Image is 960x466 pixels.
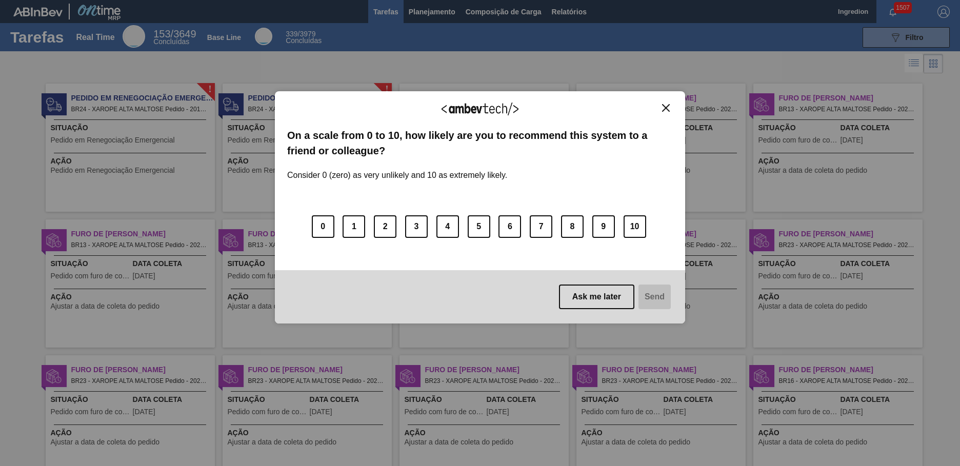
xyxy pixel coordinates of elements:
button: 7 [530,215,552,238]
img: Logo Ambevtech [442,103,518,115]
button: 6 [498,215,521,238]
label: Consider 0 (zero) as very unlikely and 10 as extremely likely. [287,158,507,180]
button: 4 [436,215,459,238]
button: 2 [374,215,396,238]
button: 9 [592,215,615,238]
button: 3 [405,215,428,238]
button: Close [659,104,673,112]
button: 0 [312,215,334,238]
button: 10 [624,215,646,238]
label: On a scale from 0 to 10, how likely are you to recommend this system to a friend or colleague? [287,128,673,159]
img: Close [662,104,670,112]
button: Ask me later [559,285,634,309]
button: 5 [468,215,490,238]
button: 1 [343,215,365,238]
button: 8 [561,215,584,238]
